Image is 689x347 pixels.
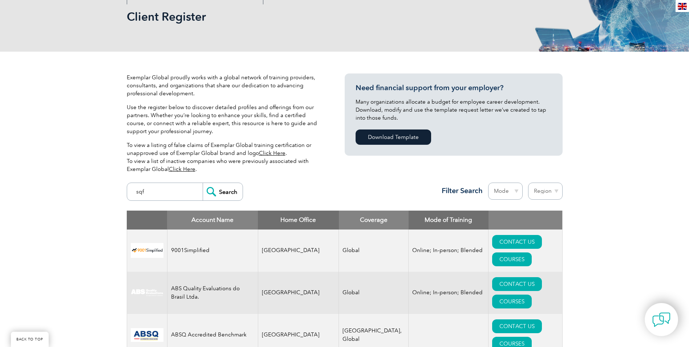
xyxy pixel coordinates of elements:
[652,311,670,329] img: contact-chat.png
[492,235,542,249] a: CONTACT US
[339,211,409,230] th: Coverage: activate to sort column ascending
[203,183,243,200] input: Search
[492,277,542,291] a: CONTACT US
[492,295,532,308] a: COURSES
[127,103,323,135] p: Use the register below to discover detailed profiles and offerings from our partners. Whether you...
[437,186,483,195] h3: Filter Search
[131,289,163,297] img: c92924ac-d9bc-ea11-a814-000d3a79823d-logo.jpg
[356,83,552,92] h3: Need financial support from your employer?
[167,211,258,230] th: Account Name: activate to sort column descending
[169,166,195,172] a: Click Here
[489,211,562,230] th: : activate to sort column ascending
[339,230,409,272] td: Global
[409,272,489,314] td: Online; In-person; Blended
[167,272,258,314] td: ABS Quality Evaluations do Brasil Ltda.
[356,98,552,122] p: Many organizations allocate a budget for employee career development. Download, modify and use th...
[409,230,489,272] td: Online; In-person; Blended
[131,243,163,258] img: 37c9c059-616f-eb11-a812-002248153038-logo.png
[127,73,323,97] p: Exemplar Global proudly works with a global network of training providers, consultants, and organ...
[492,252,532,266] a: COURSES
[11,332,49,347] a: BACK TO TOP
[131,328,163,342] img: cc24547b-a6e0-e911-a812-000d3a795b83-logo.png
[339,272,409,314] td: Global
[258,211,339,230] th: Home Office: activate to sort column ascending
[127,11,432,23] h2: Client Register
[409,211,489,230] th: Mode of Training: activate to sort column ascending
[678,3,687,10] img: en
[259,150,285,156] a: Click Here
[258,272,339,314] td: [GEOGRAPHIC_DATA]
[356,129,431,145] a: Download Template
[492,319,542,333] a: CONTACT US
[167,230,258,272] td: 9001Simplified
[258,230,339,272] td: [GEOGRAPHIC_DATA]
[127,141,323,173] p: To view a listing of false claims of Exemplar Global training certification or unapproved use of ...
